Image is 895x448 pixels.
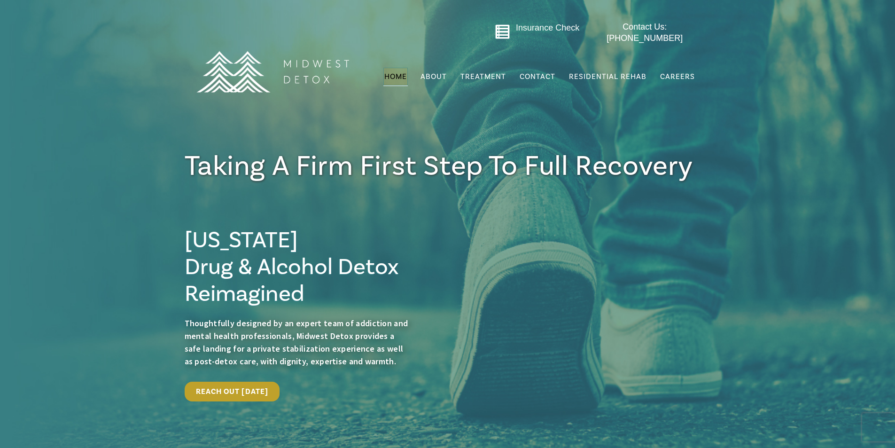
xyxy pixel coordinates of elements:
span: Careers [660,72,695,81]
span: Contact Us: [PHONE_NUMBER] [607,22,683,42]
a: Residential Rehab [568,68,647,86]
a: Treatment [459,68,507,86]
span: Residential Rehab [569,72,646,81]
span: About [420,73,447,80]
span: Treatment [460,73,506,80]
span: Thoughtfully designed by an expert team of addiction and mental health professionals, Midwest Det... [185,318,408,367]
a: Careers [659,68,696,86]
a: About [420,68,448,86]
span: [US_STATE] Drug & Alcohol Detox Reimagined [185,226,399,308]
a: Contact [519,68,556,86]
a: Contact Us: [PHONE_NUMBER] [588,22,701,44]
span: Contact [520,73,555,80]
a: Home [383,68,408,86]
span: Reach Out [DATE] [196,387,269,396]
a: Reach Out [DATE] [185,382,280,401]
img: MD Logo Horitzontal white-01 (1) (1) [190,31,355,113]
span: Taking a firm First Step To full Recovery [185,148,693,184]
span: Home [384,72,407,81]
a: Go to midwestdetox.com/message-form-page/ [495,24,510,43]
a: Insurance Check [516,23,579,32]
